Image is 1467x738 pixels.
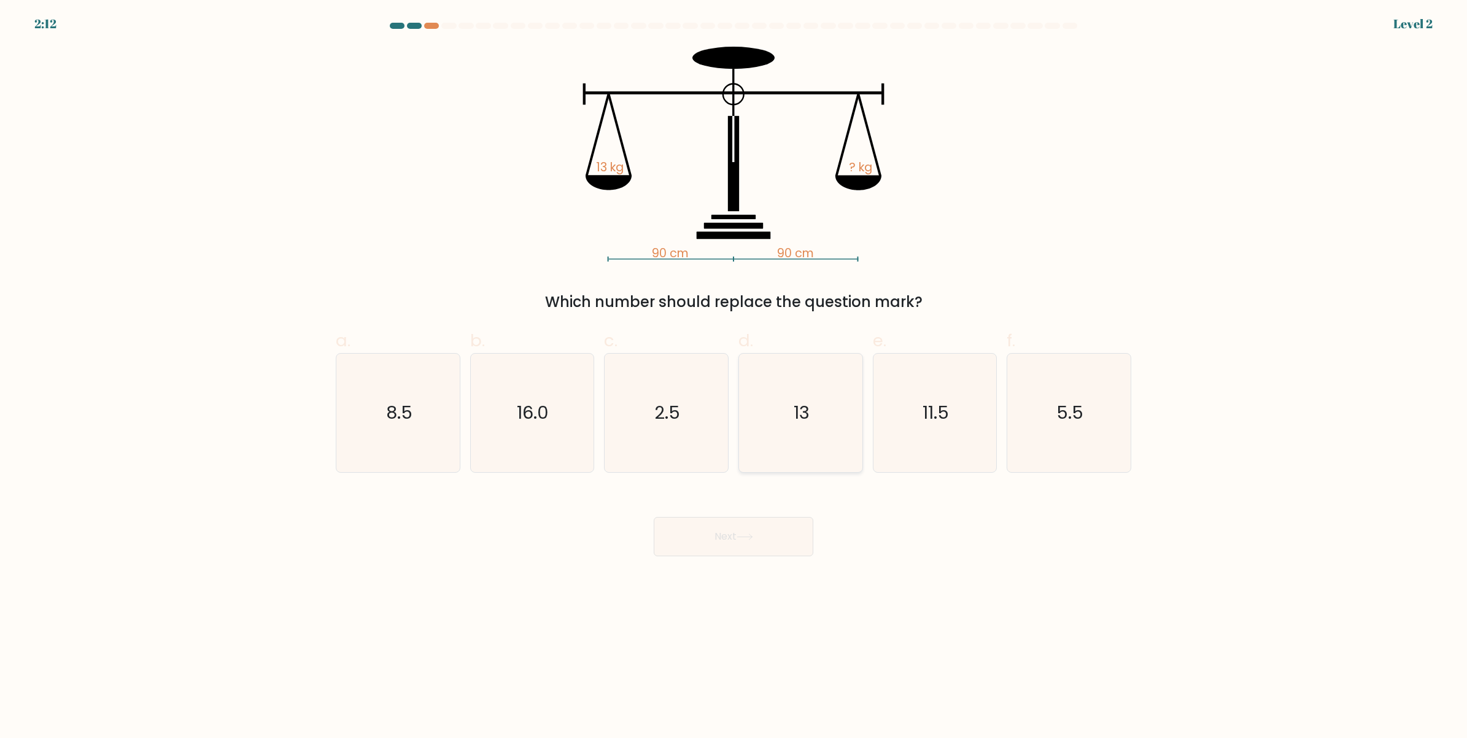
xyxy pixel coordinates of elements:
button: Next [654,517,813,556]
div: 2:12 [34,15,56,33]
span: f. [1007,328,1015,352]
tspan: 90 cm [652,245,689,262]
text: 11.5 [923,401,949,425]
text: 5.5 [1057,401,1084,425]
text: 13 [794,401,810,425]
span: d. [738,328,753,352]
text: 8.5 [386,401,412,425]
span: c. [604,328,617,352]
span: b. [470,328,485,352]
div: Which number should replace the question mark? [343,291,1124,313]
div: Level 2 [1393,15,1433,33]
tspan: ? kg [849,159,872,176]
tspan: 13 kg [596,159,624,176]
text: 16.0 [517,401,549,425]
span: a. [336,328,350,352]
span: e. [873,328,886,352]
tspan: 90 cm [777,245,814,262]
text: 2.5 [655,401,681,425]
